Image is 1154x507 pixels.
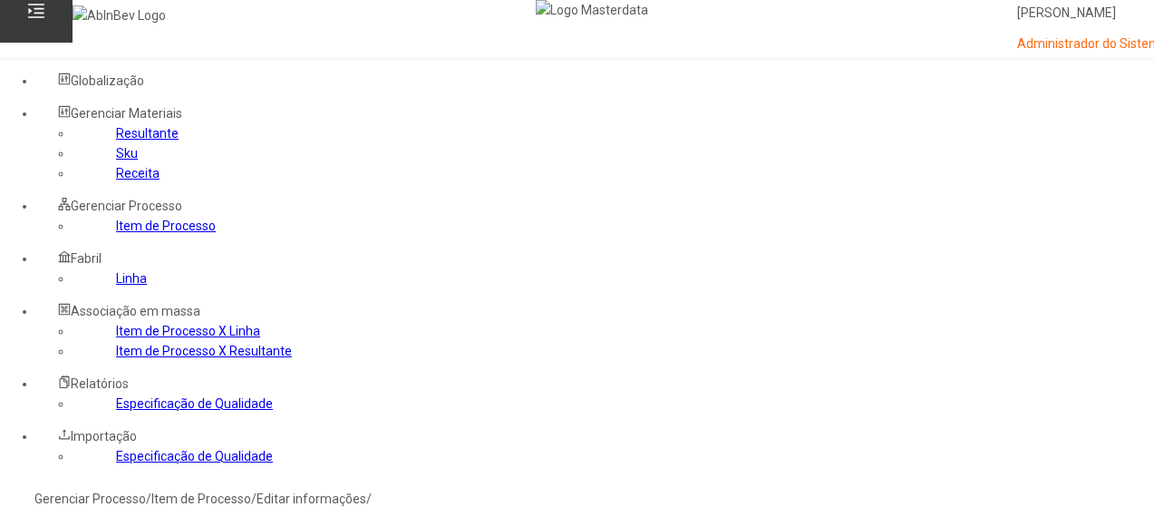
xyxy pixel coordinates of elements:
a: Especificação de Qualidade [116,449,273,463]
a: Editar informações [257,492,366,506]
a: Item de Processo X Resultante [116,344,292,358]
nz-breadcrumb-separator: / [366,492,372,506]
a: Item de Processo [151,492,251,506]
span: Associação em massa [71,304,200,318]
a: Item de Processo X Linha [116,324,260,338]
img: AbInBev Logo [73,5,166,25]
span: Relatórios [71,376,129,391]
span: Gerenciar Materiais [71,106,182,121]
a: Resultante [116,126,179,141]
span: Importação [71,429,137,444]
a: Especificação de Qualidade [116,396,273,411]
a: Gerenciar Processo [34,492,146,506]
span: Fabril [71,251,102,266]
nz-breadcrumb-separator: / [251,492,257,506]
a: Receita [116,166,160,180]
a: Sku [116,146,138,161]
nz-breadcrumb-separator: / [146,492,151,506]
span: Gerenciar Processo [71,199,182,213]
a: Item de Processo [116,219,216,233]
span: Globalização [71,73,144,88]
a: Linha [116,271,147,286]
